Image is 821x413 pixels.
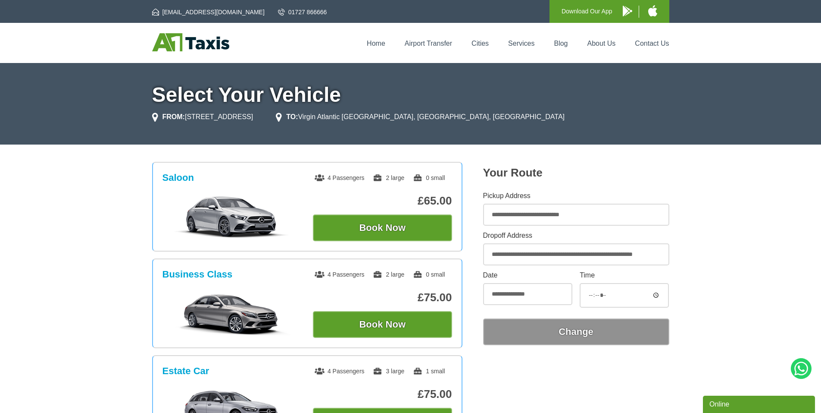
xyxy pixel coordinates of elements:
[413,174,445,181] span: 0 small
[162,269,233,280] h3: Business Class
[162,366,209,377] h3: Estate Car
[152,85,669,105] h1: Select Your Vehicle
[278,8,327,16] a: 01727 866666
[623,6,632,16] img: A1 Taxis Android App
[315,174,365,181] span: 4 Passengers
[554,40,568,47] a: Blog
[162,113,185,120] strong: FROM:
[483,318,669,345] button: Change
[413,271,445,278] span: 0 small
[152,33,229,51] img: A1 Taxis St Albans LTD
[315,271,365,278] span: 4 Passengers
[313,214,452,241] button: Book Now
[313,388,452,401] p: £75.00
[313,311,452,338] button: Book Now
[483,166,669,180] h2: Your Route
[276,112,565,122] li: Virgin Atlantic [GEOGRAPHIC_DATA], [GEOGRAPHIC_DATA], [GEOGRAPHIC_DATA]
[562,6,612,17] p: Download Our App
[373,368,404,375] span: 3 large
[483,192,669,199] label: Pickup Address
[167,292,297,335] img: Business Class
[413,368,445,375] span: 1 small
[580,272,669,279] label: Time
[508,40,534,47] a: Services
[313,291,452,304] p: £75.00
[162,172,194,183] h3: Saloon
[373,174,404,181] span: 2 large
[648,5,657,16] img: A1 Taxis iPhone App
[471,40,489,47] a: Cities
[152,112,253,122] li: [STREET_ADDRESS]
[373,271,404,278] span: 2 large
[483,272,572,279] label: Date
[167,195,297,239] img: Saloon
[313,194,452,208] p: £65.00
[587,40,616,47] a: About Us
[286,113,298,120] strong: TO:
[367,40,385,47] a: Home
[703,394,817,413] iframe: chat widget
[315,368,365,375] span: 4 Passengers
[635,40,669,47] a: Contact Us
[405,40,452,47] a: Airport Transfer
[152,8,265,16] a: [EMAIL_ADDRESS][DOMAIN_NAME]
[483,232,669,239] label: Dropoff Address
